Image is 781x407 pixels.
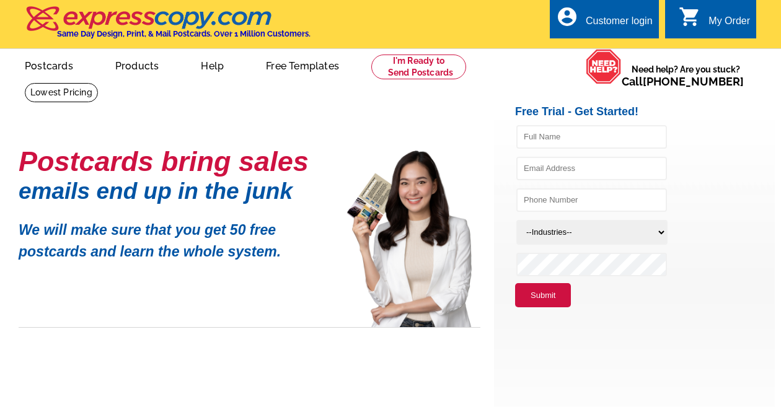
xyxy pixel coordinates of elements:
[622,75,744,88] span: Call
[57,29,311,38] h4: Same Day Design, Print, & Mail Postcards. Over 1 Million Customers.
[516,188,667,212] input: Phone Number
[19,210,329,262] p: We will make sure that you get 50 free postcards and learn the whole system.
[19,185,329,198] h1: emails end up in the junk
[556,14,653,29] a: account_circle Customer login
[679,14,750,29] a: shopping_cart My Order
[586,15,653,33] div: Customer login
[5,50,93,79] a: Postcards
[643,75,744,88] a: [PHONE_NUMBER]
[95,50,179,79] a: Products
[181,50,244,79] a: Help
[516,125,667,149] input: Full Name
[246,50,359,79] a: Free Templates
[19,151,329,172] h1: Postcards bring sales
[679,6,701,28] i: shopping_cart
[515,283,571,308] button: Submit
[516,157,667,180] input: Email Address
[556,6,578,28] i: account_circle
[586,49,622,84] img: help
[515,105,775,119] h2: Free Trial - Get Started!
[622,63,750,88] span: Need help? Are you stuck?
[25,15,311,38] a: Same Day Design, Print, & Mail Postcards. Over 1 Million Customers.
[708,15,750,33] div: My Order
